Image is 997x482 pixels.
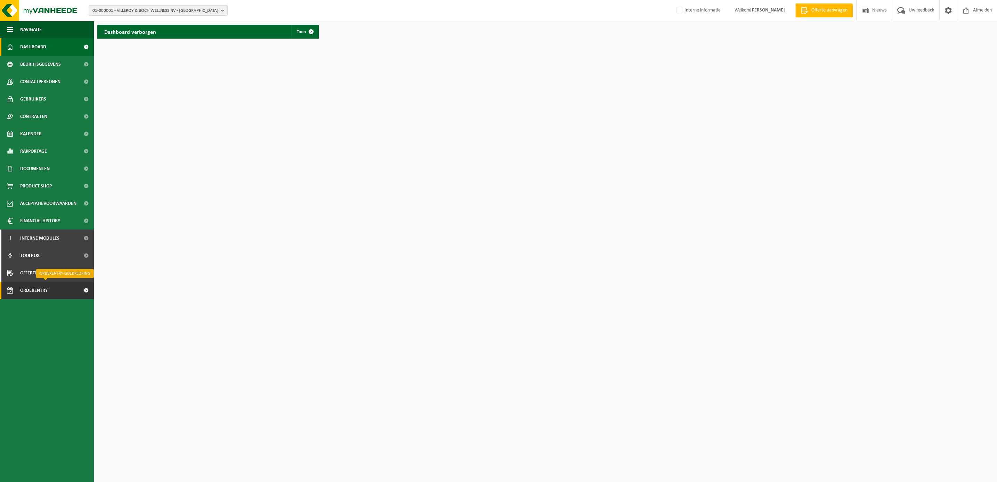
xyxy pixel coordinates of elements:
span: Rapportage [20,143,47,160]
a: Toon [291,25,318,39]
span: Contactpersonen [20,73,60,90]
span: Acceptatievoorwaarden [20,195,76,212]
span: Navigatie [20,21,42,38]
span: Orderentry Goedkeuring [20,282,79,299]
span: Interne modules [20,230,59,247]
span: I [7,230,13,247]
span: Dashboard [20,38,46,56]
span: 01-000001 - VILLEROY & BOCH WELLNESS NV - [GEOGRAPHIC_DATA] [92,6,218,16]
span: Toon [297,30,306,34]
span: Offerte aanvragen [20,264,64,282]
span: Toolbox [20,247,40,264]
span: Offerte aanvragen [810,7,849,14]
span: Gebruikers [20,90,46,108]
span: Contracten [20,108,47,125]
h2: Dashboard verborgen [97,25,163,38]
strong: [PERSON_NAME] [750,8,785,13]
span: Product Shop [20,177,52,195]
span: Financial History [20,212,60,230]
span: Bedrijfsgegevens [20,56,61,73]
button: 01-000001 - VILLEROY & BOCH WELLNESS NV - [GEOGRAPHIC_DATA] [89,5,228,16]
span: Documenten [20,160,50,177]
label: Interne informatie [675,5,721,16]
a: Offerte aanvragen [795,3,853,17]
span: Kalender [20,125,42,143]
